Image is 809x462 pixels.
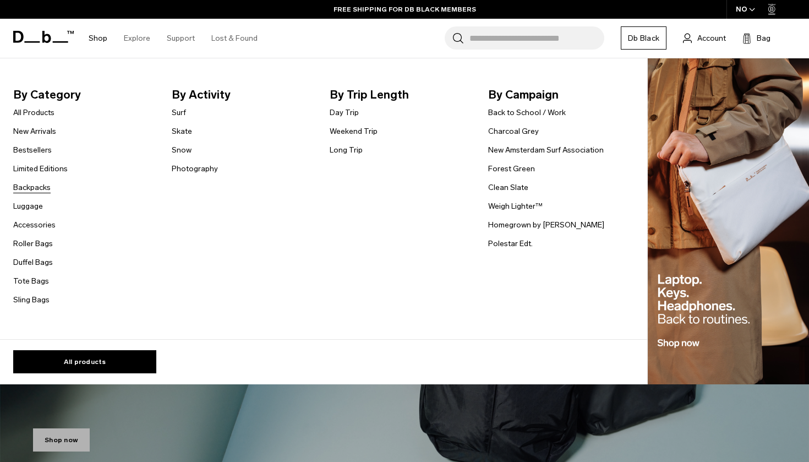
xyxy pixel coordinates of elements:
[167,19,195,58] a: Support
[488,200,543,212] a: Weigh Lighter™
[330,86,471,104] span: By Trip Length
[488,163,535,175] a: Forest Green
[13,144,52,156] a: Bestsellers
[13,257,53,268] a: Duffel Bags
[13,163,68,175] a: Limited Editions
[13,294,50,306] a: Sling Bags
[13,219,56,231] a: Accessories
[488,144,604,156] a: New Amsterdam Surf Association
[124,19,150,58] a: Explore
[172,144,192,156] a: Snow
[488,126,539,137] a: Charcoal Grey
[80,19,266,58] nav: Main Navigation
[488,238,533,249] a: Polestar Edt.
[621,26,666,50] a: Db Black
[13,86,154,104] span: By Category
[13,182,51,193] a: Backpacks
[488,107,566,118] a: Back to School / Work
[488,219,604,231] a: Homegrown by [PERSON_NAME]
[211,19,258,58] a: Lost & Found
[13,350,156,373] a: All products
[742,31,770,45] button: Bag
[697,32,726,44] span: Account
[683,31,726,45] a: Account
[13,126,56,137] a: New Arrivals
[757,32,770,44] span: Bag
[488,182,528,193] a: Clean Slate
[13,238,53,249] a: Roller Bags
[172,107,186,118] a: Surf
[13,200,43,212] a: Luggage
[172,163,218,175] a: Photography
[330,107,359,118] a: Day Trip
[89,19,107,58] a: Shop
[172,86,313,104] span: By Activity
[330,126,378,137] a: Weekend Trip
[172,126,192,137] a: Skate
[648,58,809,385] img: Db
[334,4,476,14] a: FREE SHIPPING FOR DB BLACK MEMBERS
[13,107,54,118] a: All Products
[330,144,363,156] a: Long Trip
[13,275,49,287] a: Tote Bags
[488,86,629,104] span: By Campaign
